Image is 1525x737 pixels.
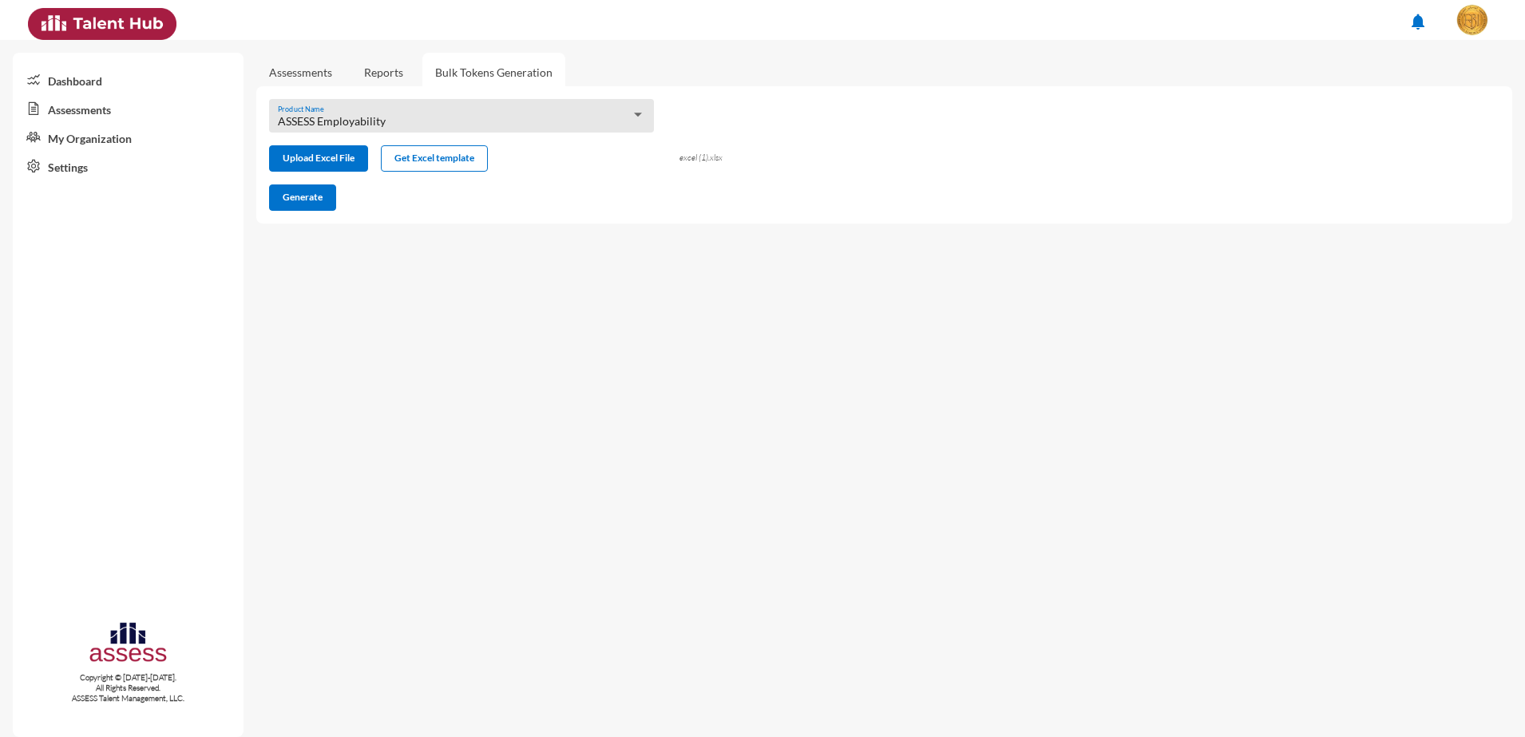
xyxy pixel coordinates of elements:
[269,184,336,211] button: Generate
[422,53,565,92] a: Bulk Tokens Generation
[13,152,244,180] a: Settings
[13,123,244,152] a: My Organization
[278,114,386,128] span: ASSESS Employability
[88,620,168,670] img: assesscompany-logo.png
[13,672,244,703] p: Copyright © [DATE]-[DATE]. All Rights Reserved. ASSESS Talent Management, LLC.
[679,145,885,163] p: excel (1).xlsx
[13,65,244,94] a: Dashboard
[269,145,368,172] button: Upload Excel File
[381,145,488,172] button: Get Excel template
[283,152,355,164] span: Upload Excel File
[283,191,323,203] span: Generate
[13,94,244,123] a: Assessments
[394,152,474,164] span: Get Excel template
[269,65,332,79] a: Assessments
[351,53,416,92] a: Reports
[1408,12,1428,31] mat-icon: notifications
